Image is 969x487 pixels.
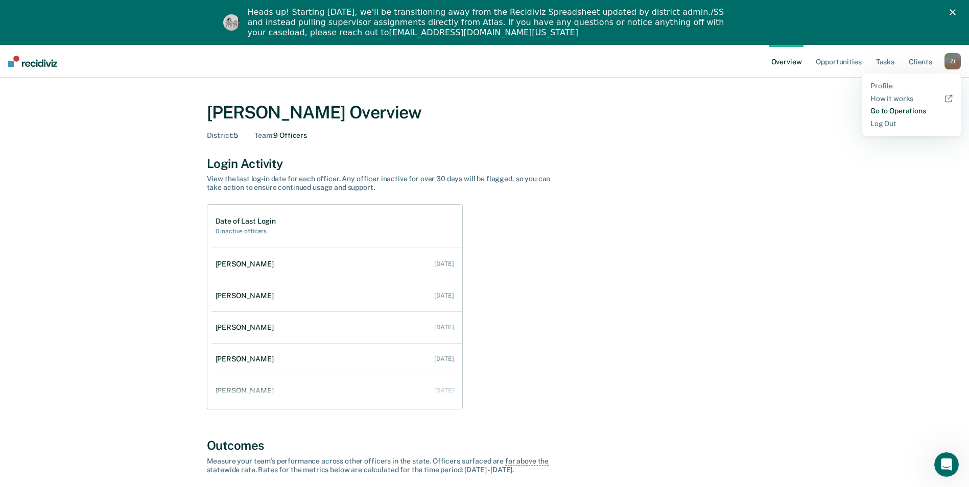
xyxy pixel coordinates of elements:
[870,82,953,90] a: Profile
[907,45,934,78] a: Clients
[814,45,863,78] a: Opportunities
[944,53,961,69] button: ZJ
[223,14,240,31] img: Profile image for Kim
[434,355,454,362] div: [DATE]
[434,324,454,331] div: [DATE]
[769,45,804,78] a: Overview
[207,131,234,139] span: District :
[870,107,953,115] a: Go to Operations
[216,217,276,226] h1: Date of Last Login
[207,156,763,171] div: Login Activity
[216,228,276,235] h2: 0 inactive officers
[211,250,462,279] a: [PERSON_NAME] [DATE]
[934,452,959,477] iframe: Intercom live chat
[870,94,953,103] a: How it works
[211,345,462,374] a: [PERSON_NAME] [DATE]
[434,292,454,299] div: [DATE]
[216,260,278,269] div: [PERSON_NAME]
[211,281,462,310] a: [PERSON_NAME] [DATE]
[434,260,454,267] div: [DATE]
[207,438,763,453] div: Outcomes
[216,355,278,363] div: [PERSON_NAME]
[216,323,278,332] div: [PERSON_NAME]
[207,102,763,123] div: [PERSON_NAME] Overview
[207,457,549,474] span: far above the statewide rate
[874,45,896,78] a: Tasks
[254,131,307,140] div: 9 Officers
[434,387,454,394] div: [DATE]
[216,386,278,395] div: [PERSON_NAME]
[207,175,564,192] div: View the last log-in date for each officer. Any officer inactive for over 30 days will be flagged...
[211,376,462,405] a: [PERSON_NAME] [DATE]
[216,291,278,300] div: [PERSON_NAME]
[950,9,960,15] div: Close
[207,131,239,140] div: 5
[254,131,273,139] span: Team :
[870,119,953,128] a: Log Out
[389,28,578,37] a: [EMAIL_ADDRESS][DOMAIN_NAME][US_STATE]
[8,56,57,67] img: Recidiviz
[207,457,564,474] div: Measure your team’s performance across other officer s in the state. Officer s surfaced are . Rat...
[248,7,730,38] div: Heads up! Starting [DATE], we'll be transitioning away from the Recidiviz Spreadsheet updated by ...
[211,313,462,342] a: [PERSON_NAME] [DATE]
[944,53,961,69] div: Z J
